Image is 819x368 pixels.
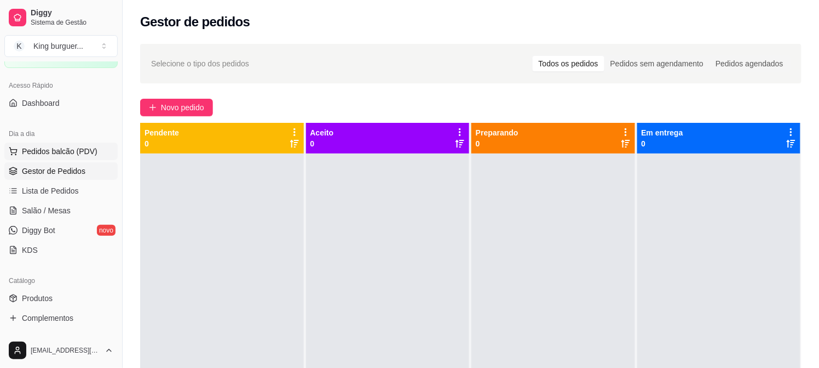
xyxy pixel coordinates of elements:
span: Pedidos balcão (PDV) [22,146,97,157]
h2: Gestor de pedidos [140,13,250,31]
div: Catálogo [4,272,118,290]
span: Complementos [22,313,73,324]
span: [EMAIL_ADDRESS][DOMAIN_NAME] [31,346,100,355]
div: Pedidos sem agendamento [604,56,710,71]
div: King burguer ... [33,41,83,52]
button: Select a team [4,35,118,57]
span: Selecione o tipo dos pedidos [151,58,249,70]
a: Salão / Mesas [4,202,118,219]
span: Lista de Pedidos [22,185,79,196]
div: Dia a dia [4,125,118,143]
a: Gestor de Pedidos [4,162,118,180]
button: [EMAIL_ADDRESS][DOMAIN_NAME] [4,337,118,364]
span: Dashboard [22,98,60,109]
span: Diggy Bot [22,225,55,236]
a: Dashboard [4,94,118,112]
a: Produtos [4,290,118,307]
a: DiggySistema de Gestão [4,4,118,31]
span: K [14,41,25,52]
a: Complementos [4,309,118,327]
span: Produtos [22,293,53,304]
div: Todos os pedidos [533,56,604,71]
span: Salão / Mesas [22,205,71,216]
p: 0 [145,138,179,149]
span: Gestor de Pedidos [22,166,85,177]
p: 0 [310,138,334,149]
p: Em entrega [642,127,683,138]
div: Pedidos agendados [710,56,789,71]
span: KDS [22,245,38,256]
button: Pedidos balcão (PDV) [4,143,118,160]
a: Diggy Botnovo [4,222,118,239]
a: Lista de Pedidos [4,182,118,200]
div: Acesso Rápido [4,77,118,94]
p: 0 [476,138,518,149]
span: plus [149,104,157,111]
p: Aceito [310,127,334,138]
p: Preparando [476,127,518,138]
span: Sistema de Gestão [31,18,113,27]
button: Novo pedido [140,99,213,116]
a: KDS [4,241,118,259]
span: Diggy [31,8,113,18]
p: Pendente [145,127,179,138]
span: Novo pedido [161,101,204,114]
p: 0 [642,138,683,149]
